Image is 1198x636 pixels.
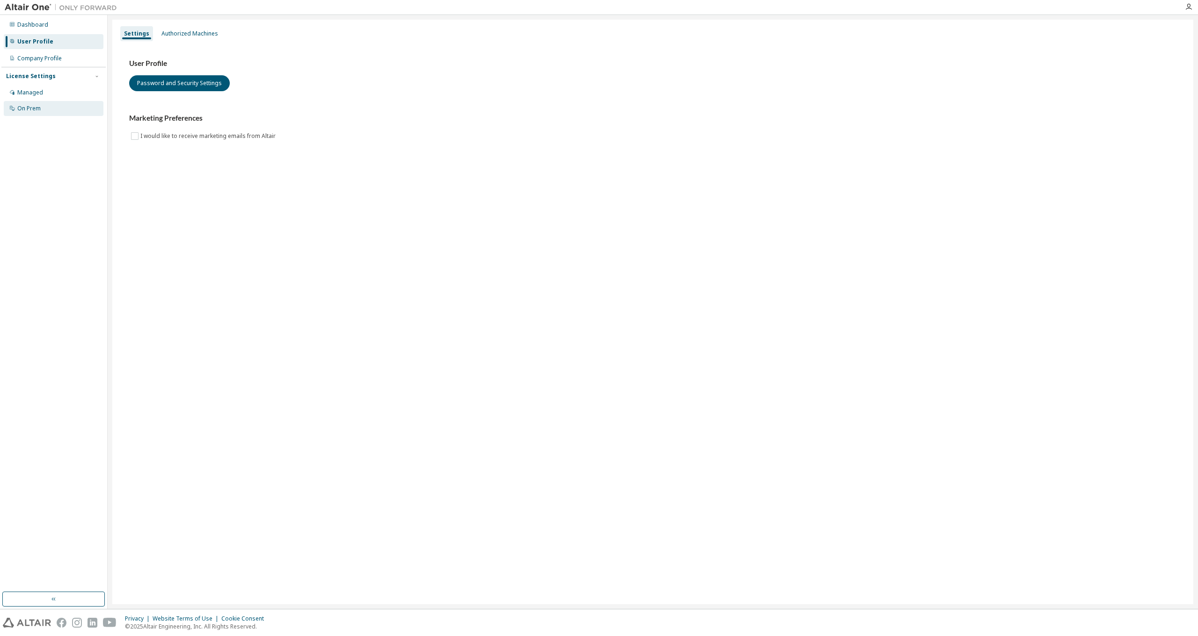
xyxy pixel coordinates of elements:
[129,114,1176,123] h3: Marketing Preferences
[125,622,270,630] p: © 2025 Altair Engineering, Inc. All Rights Reserved.
[88,618,97,628] img: linkedin.svg
[140,130,278,142] label: I would like to receive marketing emails from Altair
[125,615,153,622] div: Privacy
[72,618,82,628] img: instagram.svg
[129,75,230,91] button: Password and Security Settings
[17,89,43,96] div: Managed
[57,618,66,628] img: facebook.svg
[129,59,1176,68] h3: User Profile
[153,615,221,622] div: Website Terms of Use
[6,72,56,80] div: License Settings
[221,615,270,622] div: Cookie Consent
[17,38,53,45] div: User Profile
[5,3,122,12] img: Altair One
[17,105,41,112] div: On Prem
[103,618,117,628] img: youtube.svg
[124,30,149,37] div: Settings
[17,55,62,62] div: Company Profile
[3,618,51,628] img: altair_logo.svg
[17,21,48,29] div: Dashboard
[161,30,218,37] div: Authorized Machines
